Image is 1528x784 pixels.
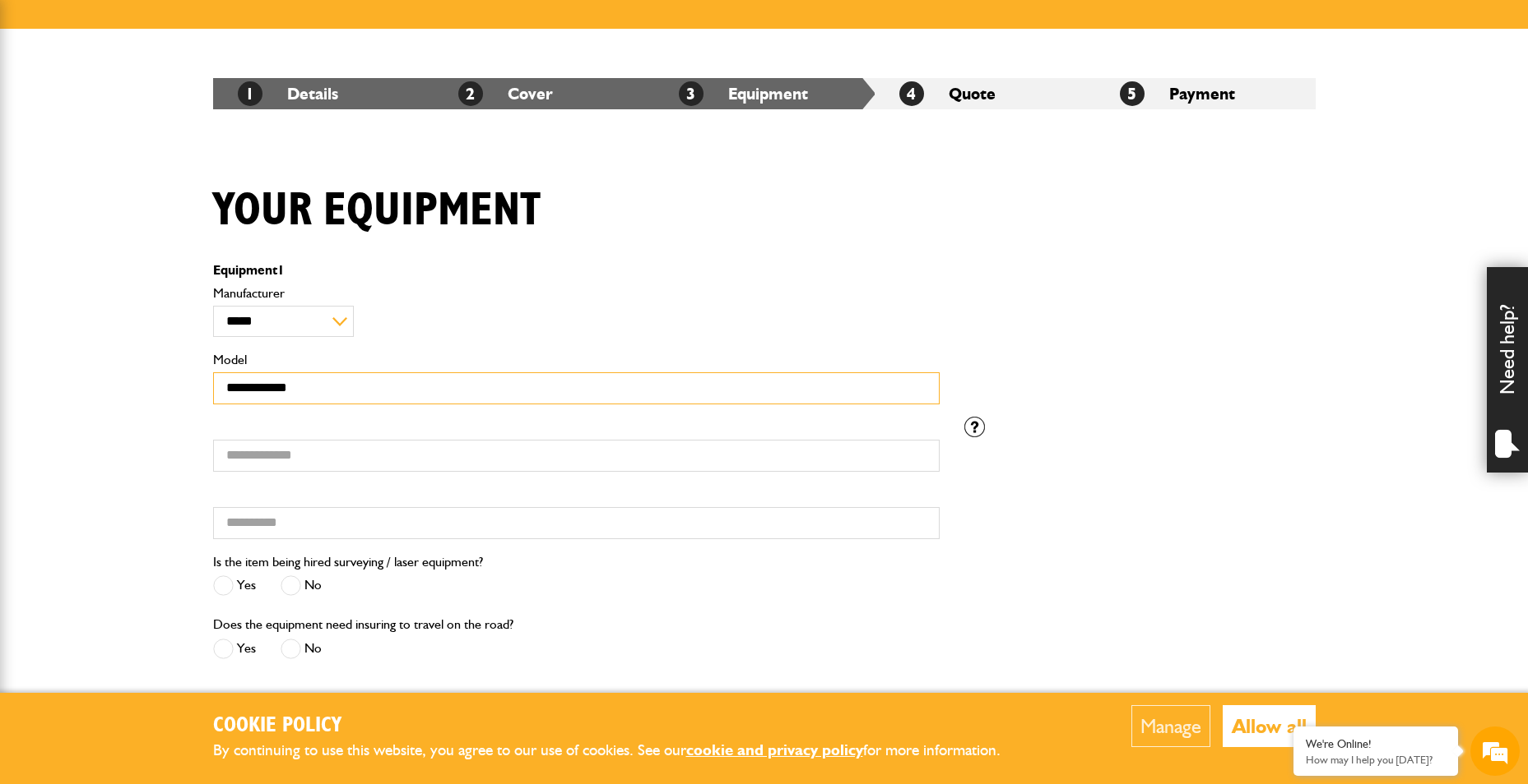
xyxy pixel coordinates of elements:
span: 1 [238,81,262,106]
label: Model [213,353,940,367]
h1: Your equipment [213,183,541,238]
label: Yes [213,639,256,659]
span: 2 [458,81,483,106]
p: Equipment [213,264,940,277]
li: Quote [875,78,1095,109]
span: 4 [899,81,924,106]
label: Yes [213,575,256,596]
em: Start Chat [224,506,299,528]
button: Allow all [1223,705,1316,747]
input: Enter your phone number [21,249,300,285]
a: cookie and privacy policy [686,740,863,759]
span: 5 [1120,81,1145,106]
div: We're Online! [1306,737,1446,751]
button: Manage [1131,705,1210,747]
textarea: Type your message and hit 'Enter' [21,297,300,492]
label: No [281,575,322,596]
h2: Cookie Policy [213,713,1028,739]
div: Minimize live chat window [270,8,309,48]
span: 1 [277,262,285,278]
li: Equipment [654,78,875,109]
label: Is the item being hired surveying / laser equipment? [213,556,483,569]
label: Does the equipment need insuring to travel on the road? [213,618,513,631]
p: By continuing to use this website, you agree to our use of cookies. See our for more information. [213,738,1028,763]
img: d_20077148190_company_1631870298795_20077148190 [28,91,69,114]
div: Need help? [1487,267,1528,473]
span: 3 [679,81,704,106]
li: Payment [1095,78,1316,109]
label: Manufacturer [213,287,940,300]
p: How may I help you today? [1306,754,1446,766]
input: Enter your email address [21,201,300,237]
input: Enter your last name [21,152,300,188]
a: 1Details [238,84,338,104]
label: No [281,639,322,659]
div: Chat with us now [86,92,276,113]
a: 2Cover [458,84,553,104]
